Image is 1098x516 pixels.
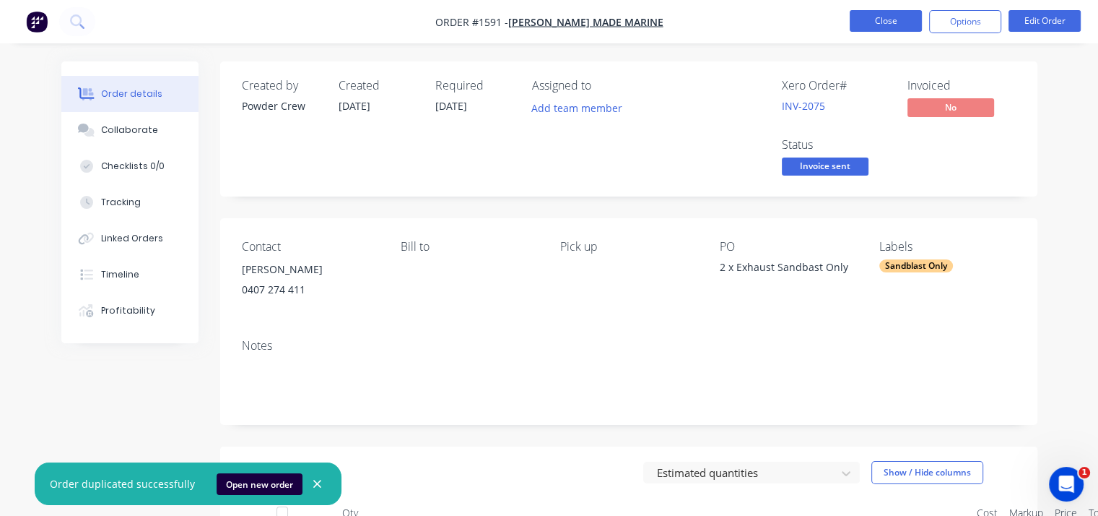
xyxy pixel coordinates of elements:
[907,79,1016,93] div: Invoiced
[1079,467,1090,478] span: 1
[242,259,378,280] div: [PERSON_NAME]
[782,99,825,113] a: INV-2075
[242,259,378,306] div: [PERSON_NAME]0407 274 411
[242,339,1016,353] div: Notes
[782,158,868,179] button: Invoice sent
[879,240,1016,254] div: Labels
[1008,10,1081,32] button: Edit Order
[532,98,630,118] button: Add team member
[242,280,378,300] div: 0407 274 411
[871,461,983,484] button: Show / Hide columns
[435,15,508,29] span: Order #1591 -
[217,473,302,495] button: Open new order
[435,79,515,93] div: Required
[26,11,48,33] img: Factory
[61,293,199,329] button: Profitability
[720,240,856,254] div: PO
[61,112,199,148] button: Collaborate
[929,10,1001,33] button: Options
[101,87,162,100] div: Order details
[242,98,321,113] div: Powder Crew
[61,76,199,112] button: Order details
[101,232,163,245] div: Linked Orders
[782,79,890,93] div: Xero Order #
[720,259,856,280] div: 2 x Exhaust Sandbast Only
[101,160,165,173] div: Checklists 0/0
[532,79,676,93] div: Assigned to
[879,259,953,272] div: Sandblast Only
[242,240,378,254] div: Contact
[61,257,199,293] button: Timeline
[101,124,158,137] div: Collaborate
[242,79,321,93] div: Created by
[907,98,994,116] span: No
[61,184,199,220] button: Tracking
[101,268,139,281] div: Timeline
[339,79,418,93] div: Created
[508,15,663,29] a: [PERSON_NAME] Made Marine
[782,158,868,176] span: Invoice sent
[101,196,141,209] div: Tracking
[339,99,370,113] span: [DATE]
[101,304,155,317] div: Profitability
[523,98,629,118] button: Add team member
[435,99,467,113] span: [DATE]
[50,476,195,491] div: Order duplicated successfully
[782,138,890,152] div: Status
[61,148,199,184] button: Checklists 0/0
[401,240,537,254] div: Bill to
[560,240,697,254] div: Pick up
[850,10,922,32] button: Close
[1049,467,1084,502] iframe: Intercom live chat
[61,220,199,257] button: Linked Orders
